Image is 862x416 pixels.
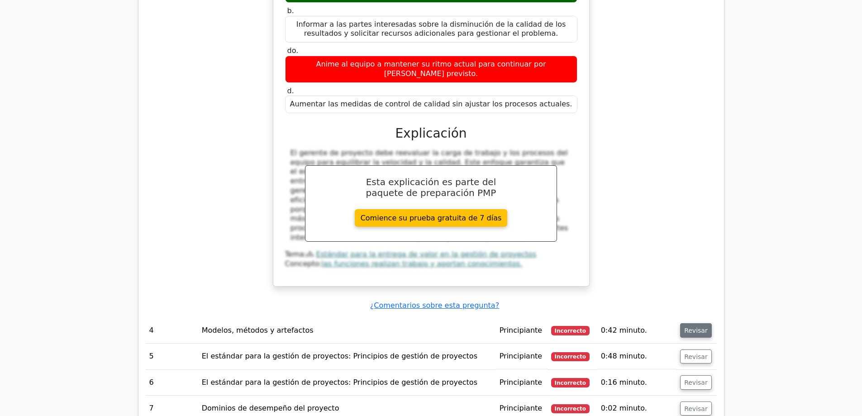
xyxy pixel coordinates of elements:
[285,259,322,268] font: Concepto:
[684,405,708,412] font: Revisar
[555,354,586,360] font: Incorrecto
[680,402,712,416] button: Revisar
[322,259,523,268] a: las funciones realizan trabajo y aportan conocimientos.
[601,404,647,412] font: 0:02 minuto.
[555,406,586,412] font: Incorrecto
[290,100,572,108] font: Aumentar las medidas de control de calidad sin ajustar los procesos actuales.
[500,378,542,387] font: Principiante
[202,378,477,387] font: El estándar para la gestión de proyectos: Principios de gestión de proyectos
[684,327,708,334] font: Revisar
[500,404,542,412] font: Principiante
[287,6,294,15] font: b.
[601,378,647,387] font: 0:16 minuto.
[316,60,546,78] font: Anime al equipo a mantener su ritmo actual para continuar por [PERSON_NAME] previsto.
[202,352,477,360] font: El estándar para la gestión de proyectos: Principios de gestión de proyectos
[287,46,299,55] font: do.
[680,323,712,338] button: Revisar
[149,352,154,360] font: 5
[149,326,154,335] font: 4
[285,250,307,258] font: Tema:
[555,380,586,386] font: Incorrecto
[500,352,542,360] font: Principiante
[149,404,154,412] font: 7
[202,326,314,335] font: Modelos, métodos y artefactos
[680,375,712,390] button: Revisar
[684,353,708,360] font: Revisar
[287,86,294,95] font: d.
[500,326,542,335] font: Principiante
[291,148,568,242] font: El gerente de proyecto debe reevaluar la carga de trabajo y los procesos del equipo para equilibr...
[395,126,467,141] font: Explicación
[202,404,339,412] font: Dominios de desempeño del proyecto
[601,352,647,360] font: 0:48 minuto.
[680,349,712,364] button: Revisar
[555,328,586,334] font: Incorrecto
[684,379,708,386] font: Revisar
[316,250,536,258] a: Estándar para la entrega de valor en la gestión de proyectos
[601,326,647,335] font: 0:42 minuto.
[355,209,508,227] a: Comience su prueba gratuita de 7 días
[149,378,154,387] font: 6
[370,301,499,310] a: ¿Comentarios sobre esta pregunta?
[296,20,566,38] font: Informar a las partes interesadas sobre la disminución de la calidad de los resultados y solicita...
